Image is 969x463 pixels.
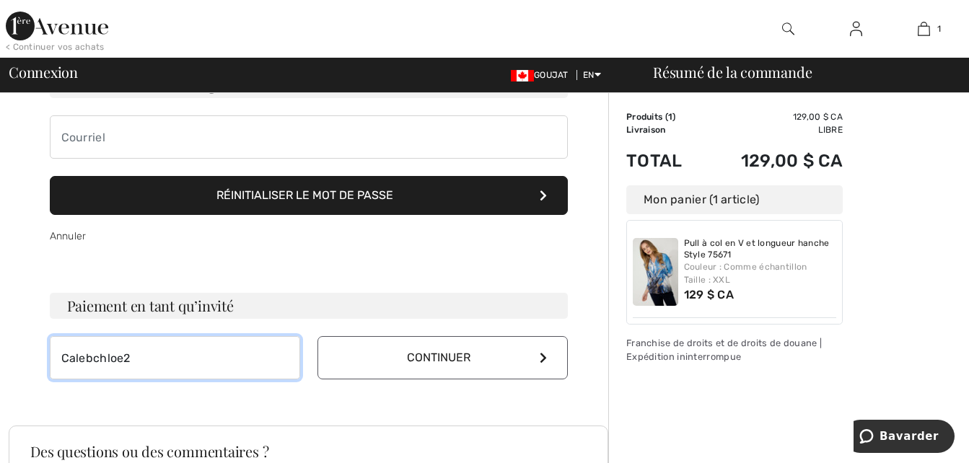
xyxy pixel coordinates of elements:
[937,22,941,35] span: 1
[850,20,862,38] img: Mes infos
[854,420,955,456] iframe: Opens a widget where you can chat to one of our agents
[636,65,960,79] div: Résumé de la commande
[50,336,300,379] input: Courriel
[626,112,672,122] font: Produits (
[626,336,843,363] div: Franchise de droits et de droits de douane | Expédition ininterrompue
[9,65,78,79] span: Connexion
[50,115,568,159] input: Courriel
[838,20,874,38] a: Sign In
[668,112,672,122] span: 1
[703,136,843,185] td: 129,00 $ CA
[511,70,574,80] span: GOUJAT
[918,20,930,38] img: Mon sac
[782,20,794,38] img: Rechercher sur le site Web
[703,110,843,123] td: 129,00 $ CA
[511,70,534,81] img: Dollar canadien
[626,185,843,214] div: Mon panier (1 article)
[407,350,470,364] font: Continuer
[684,238,837,260] a: Pull à col en V et longueur hanche Style 75671
[50,230,87,242] a: Annuler
[633,238,678,306] img: Pull à col en V et longueur hanche Style 75671
[626,136,703,185] td: Total
[6,40,105,53] div: < Continuer vos achats
[703,123,843,136] td: Libre
[684,288,734,301] span: 129 $ CA
[30,444,587,459] h3: Des questions ou des commentaires ?
[626,123,703,136] td: Livraison
[583,70,595,80] font: EN
[626,110,703,123] td: )
[50,293,568,319] h3: Paiement en tant qu’invité
[6,12,108,40] img: 1ère Avenue
[216,188,393,202] font: Réinitialiser le mot de passe
[317,336,568,379] button: Continuer
[890,20,957,38] a: 1
[50,176,568,215] button: Réinitialiser le mot de passe
[684,260,837,286] div: Couleur : Comme échantillon Taille : XXL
